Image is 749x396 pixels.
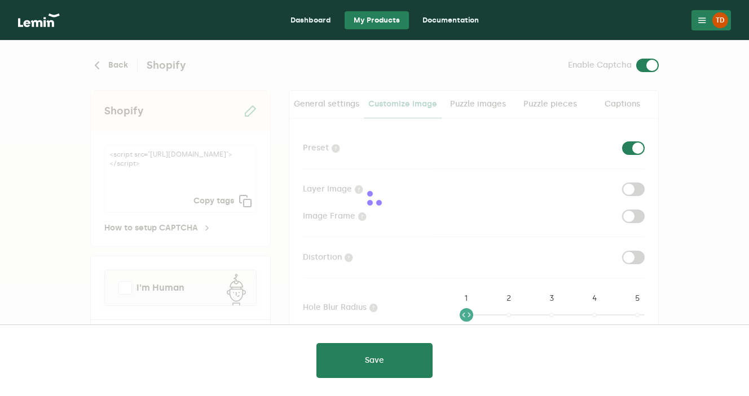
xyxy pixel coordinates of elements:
[691,10,731,30] button: TD
[461,294,470,303] div: 1
[281,11,340,29] a: Dashboard
[504,294,513,303] div: 2
[633,294,642,303] div: 5
[712,12,728,28] div: TD
[18,14,60,27] img: logo
[413,11,488,29] a: Documentation
[547,294,556,303] div: 3
[345,11,409,29] a: My Products
[590,294,599,303] div: 4
[316,343,433,378] button: Save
